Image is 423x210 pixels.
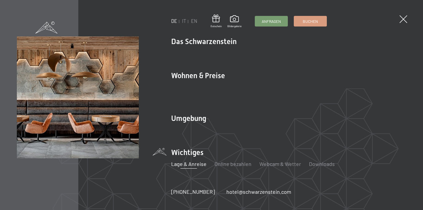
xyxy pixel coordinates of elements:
a: Webcam & Wetter [259,161,301,167]
img: Wellnesshotels - Bar - Spieltische - Kinderunterhaltung [17,36,139,159]
span: Bildergalerie [227,25,242,28]
span: Buchen [303,19,318,24]
a: Bildergalerie [227,15,242,28]
a: EN [191,18,197,24]
a: hotel@schwarzenstein.com [226,188,291,195]
span: Anfragen [262,19,281,24]
a: Anfragen [255,16,288,26]
span: Gutschein [211,25,222,28]
a: Buchen [294,16,327,26]
a: [PHONE_NUMBER] [171,188,215,195]
a: Lage & Anreise [171,161,207,167]
a: DE [171,18,177,24]
span: [PHONE_NUMBER] [171,188,215,195]
a: IT [182,18,186,24]
a: Gutschein [211,15,222,28]
a: Online bezahlen [214,161,251,167]
a: Downloads [309,161,335,167]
